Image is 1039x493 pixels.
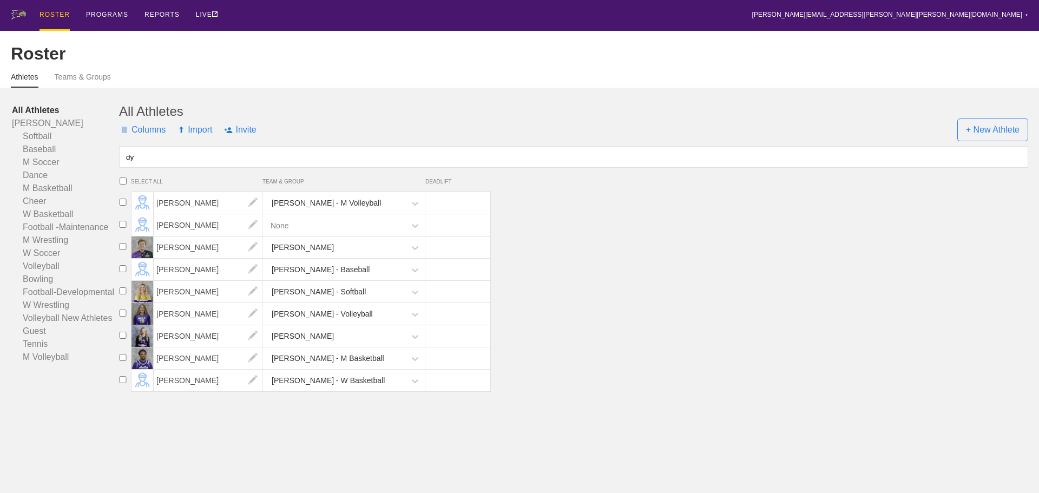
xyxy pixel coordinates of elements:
[12,299,119,312] a: W Wrestling
[272,238,334,258] div: [PERSON_NAME]
[119,146,1028,168] input: Search by name...
[154,259,262,280] span: [PERSON_NAME]
[12,169,119,182] a: Dance
[177,114,212,146] span: Import
[154,242,262,252] a: [PERSON_NAME]
[12,273,119,286] a: Bowling
[12,104,119,117] a: All Athletes
[272,371,385,391] div: [PERSON_NAME] - W Basketball
[272,260,370,280] div: [PERSON_NAME] - Baseball
[11,10,26,19] img: logo
[154,214,262,236] span: [PERSON_NAME]
[957,119,1028,141] span: + New Athlete
[425,179,485,185] span: DEADLIFT
[154,370,262,391] span: [PERSON_NAME]
[154,265,262,274] a: [PERSON_NAME]
[12,117,119,130] a: [PERSON_NAME]
[119,114,166,146] span: Columns
[272,282,366,302] div: [PERSON_NAME] - Softball
[272,304,373,324] div: [PERSON_NAME] - Volleyball
[242,347,264,369] img: edit.png
[242,214,264,236] img: edit.png
[12,351,119,364] a: M Volleyball
[154,347,262,369] span: [PERSON_NAME]
[12,143,119,156] a: Baseball
[154,303,262,325] span: [PERSON_NAME]
[262,179,425,185] span: TEAM & GROUP
[119,104,1028,119] div: All Athletes
[224,114,256,146] span: Invite
[242,236,264,258] img: edit.png
[154,376,262,385] a: [PERSON_NAME]
[271,215,288,235] div: None
[1025,12,1028,18] div: ▼
[272,193,381,213] div: [PERSON_NAME] - M Volleyball
[12,247,119,260] a: W Soccer
[12,208,119,221] a: W Basketball
[272,326,334,346] div: [PERSON_NAME]
[154,309,262,318] a: [PERSON_NAME]
[154,331,262,340] a: [PERSON_NAME]
[12,221,119,234] a: Football -Maintenance
[12,182,119,195] a: M Basketball
[154,353,262,363] a: [PERSON_NAME]
[242,303,264,325] img: edit.png
[12,312,119,325] a: Volleyball New Athletes
[131,179,262,185] span: SELECT ALL
[242,370,264,391] img: edit.png
[242,192,264,214] img: edit.png
[154,192,262,214] span: [PERSON_NAME]
[844,367,1039,493] iframe: Chat Widget
[55,73,111,87] a: Teams & Groups
[11,73,38,88] a: Athletes
[12,286,119,299] a: Football-Developmental
[272,349,384,369] div: [PERSON_NAME] - M Basketball
[242,259,264,280] img: edit.png
[154,281,262,303] span: [PERSON_NAME]
[154,220,262,229] a: [PERSON_NAME]
[12,130,119,143] a: Softball
[12,325,119,338] a: Guest
[12,156,119,169] a: M Soccer
[154,325,262,347] span: [PERSON_NAME]
[242,281,264,303] img: edit.png
[154,198,262,207] a: [PERSON_NAME]
[154,236,262,258] span: [PERSON_NAME]
[154,287,262,296] a: [PERSON_NAME]
[12,338,119,351] a: Tennis
[12,195,119,208] a: Cheer
[12,260,119,273] a: Volleyball
[12,234,119,247] a: M Wrestling
[242,325,264,347] img: edit.png
[11,44,1028,64] div: Roster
